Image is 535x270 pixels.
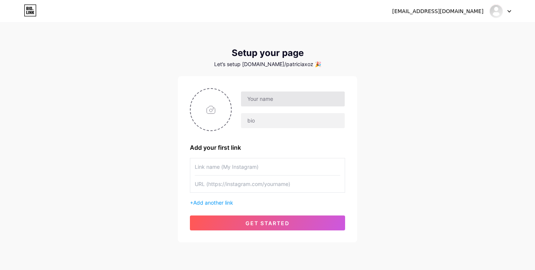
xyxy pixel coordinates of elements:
div: + [190,199,345,207]
input: Link name (My Instagram) [195,158,340,175]
input: bio [241,113,345,128]
input: URL (https://instagram.com/yourname) [195,176,340,192]
div: Setup your page [178,48,357,58]
span: Add another link [193,199,233,206]
span: get started [245,220,290,226]
div: Add your first link [190,143,345,152]
div: [EMAIL_ADDRESS][DOMAIN_NAME] [392,7,484,15]
img: Patricia Salgueiro [489,4,503,18]
div: Let’s setup [DOMAIN_NAME]/patriciaxoz 🎉 [178,61,357,67]
button: get started [190,215,345,230]
input: Your name [241,91,345,106]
